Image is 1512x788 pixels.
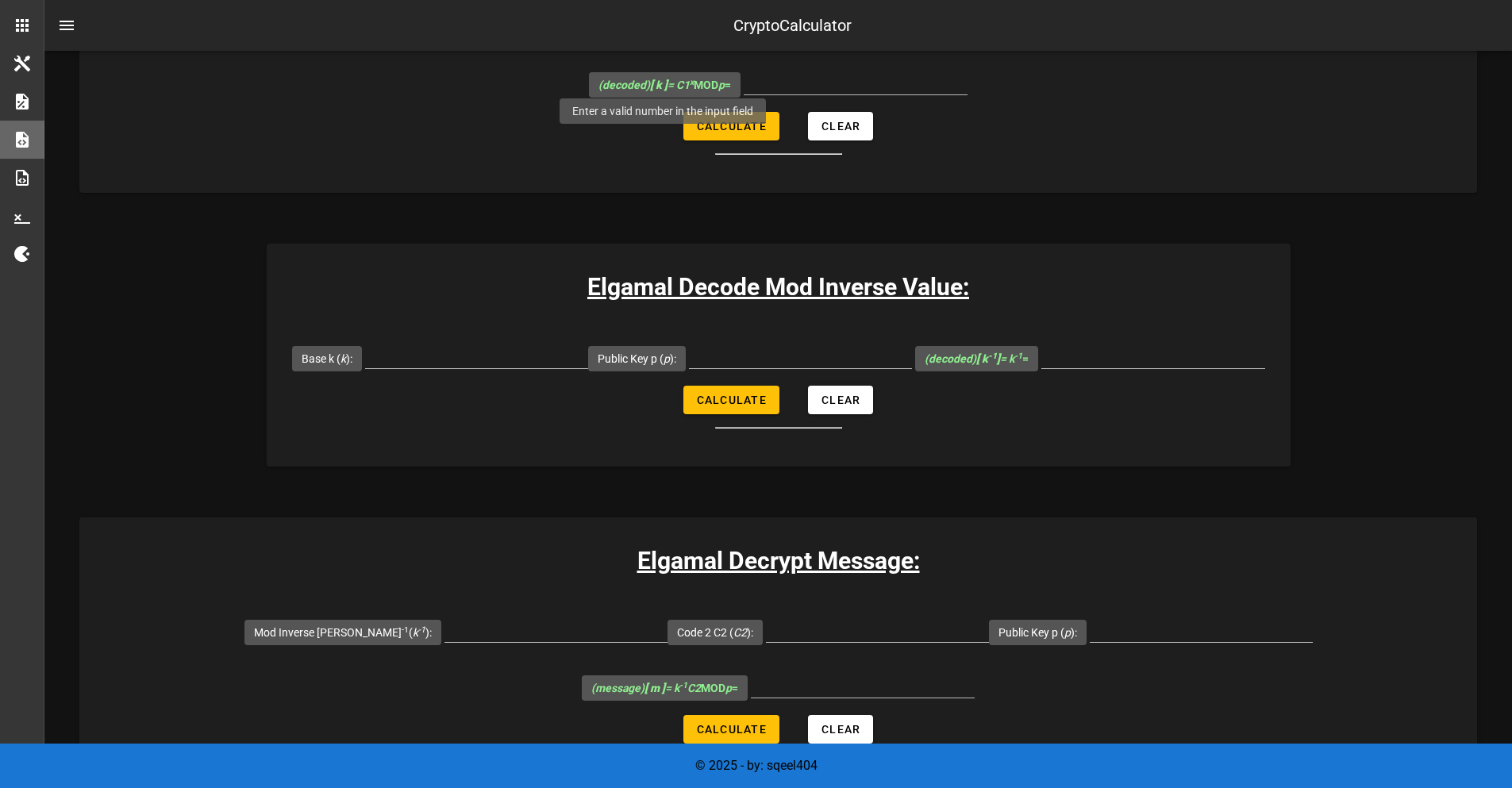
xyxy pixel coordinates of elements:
b: [ k ] [976,352,1000,365]
label: Base k ( ): [302,351,352,367]
i: p [664,352,670,365]
span: © 2025 - by: sqeel404 [695,758,818,773]
b: [ m ] [644,682,665,694]
h3: Elgamal Decode Mod Inverse Value: [267,269,1291,305]
button: Calculate [683,715,779,744]
label: Mod Inverse [PERSON_NAME] ( ): [254,625,432,640]
b: [ k ] [650,79,668,91]
sup: -1 [418,625,425,635]
label: Public Key p ( ): [998,625,1077,640]
sup: -1 [988,351,997,361]
span: MOD = [591,682,738,694]
sup: -1 [1014,351,1022,361]
i: k [340,352,346,365]
i: (decoded) = C1 [598,79,694,91]
button: Clear [808,715,873,744]
button: Calculate [683,386,779,414]
span: = [925,352,1029,365]
i: k [413,626,425,639]
label: Code 2 C2 ( ): [677,625,753,640]
span: Clear [821,723,860,736]
span: Calculate [696,723,767,736]
div: CryptoCalculator [733,13,852,37]
span: Clear [821,120,860,133]
sup: -1 [402,625,409,635]
h3: Elgamal Decrypt Message: [79,543,1477,579]
i: p [718,79,725,91]
span: Calculate [696,394,767,406]
sup: x [690,77,694,87]
i: (message) = k C2 [591,682,701,694]
i: p [725,682,732,694]
button: Calculate [683,112,779,140]
span: MOD = [598,79,731,91]
i: (decoded) = k [925,352,1022,365]
button: Clear [808,386,873,414]
button: Clear [808,112,873,140]
button: nav-menu-toggle [48,6,86,44]
span: Clear [821,394,860,406]
i: C2 [733,626,747,639]
label: Public Key p ( ): [598,351,676,367]
i: p [1064,626,1071,639]
sup: -1 [679,680,687,690]
span: Calculate [696,120,767,133]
